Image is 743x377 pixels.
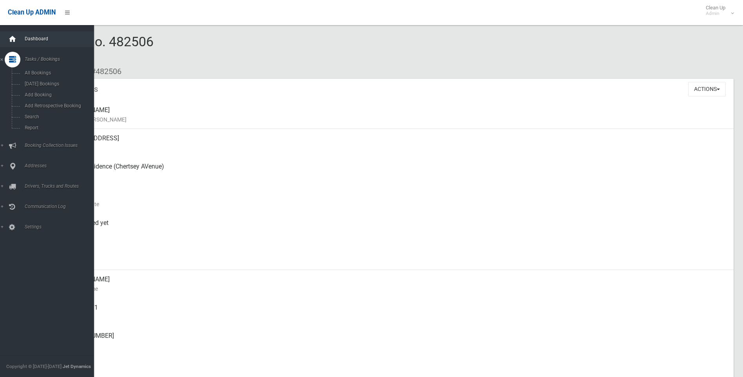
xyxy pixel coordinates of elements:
small: Contact Name [63,284,727,294]
div: [PERSON_NAME] [63,270,727,298]
div: Side of Residence (Chertsey AVenue) [63,157,727,185]
small: Address [63,143,727,152]
span: Clean Up [702,5,733,16]
span: Booking No. 482506 [34,34,154,64]
small: Admin [706,11,725,16]
li: #482506 [85,64,121,79]
span: Search [22,114,93,120]
small: Mobile [63,312,727,322]
button: Actions [688,82,726,96]
small: Name of [PERSON_NAME] [63,115,727,124]
span: Booking Collection Issues [22,143,100,148]
small: Zone [63,256,727,265]
span: [DATE] Bookings [22,81,93,87]
small: Landline [63,341,727,350]
div: [STREET_ADDRESS] [63,129,727,157]
span: Drivers, Trucks and Routes [22,183,100,189]
strong: Jet Dynamics [63,364,91,369]
div: [DATE] [63,242,727,270]
span: All Bookings [22,70,93,76]
span: Tasks / Bookings [22,56,100,62]
small: Pickup Point [63,171,727,181]
span: Clean Up ADMIN [8,9,56,16]
small: Collected At [63,228,727,237]
span: Settings [22,224,100,230]
span: Communication Log [22,204,100,209]
div: [DATE] [63,185,727,214]
span: Addresses [22,163,100,169]
span: Add Retrospective Booking [22,103,93,109]
span: Dashboard [22,36,100,42]
div: Not collected yet [63,214,727,242]
div: [PHONE_NUMBER] [63,326,727,355]
div: [PERSON_NAME] [63,101,727,129]
span: Report [22,125,93,130]
span: Copyright © [DATE]-[DATE] [6,364,61,369]
div: 0410370771 [63,298,727,326]
small: Collection Date [63,199,727,209]
span: Add Booking [22,92,93,98]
